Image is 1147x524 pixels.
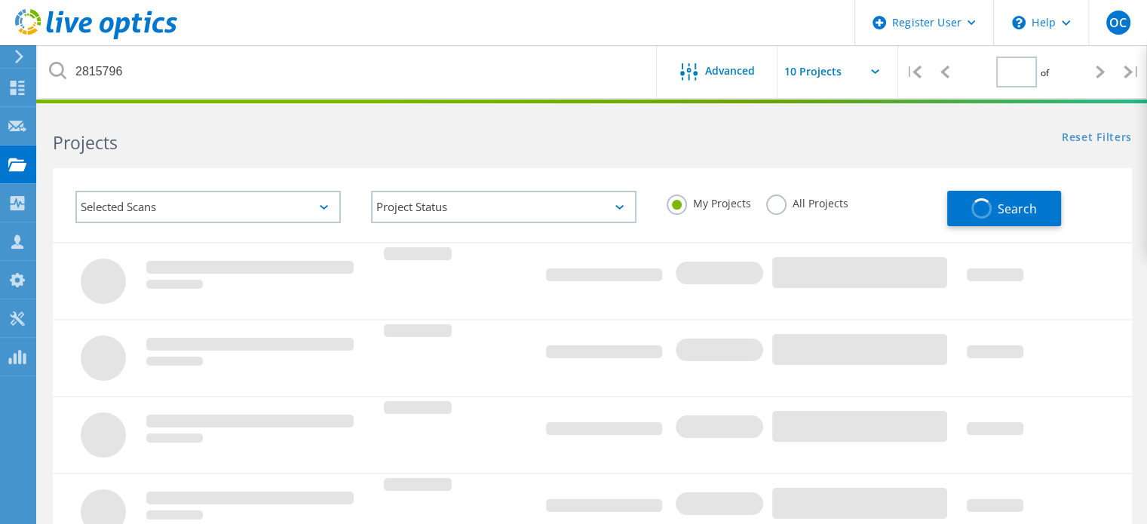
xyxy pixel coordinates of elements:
label: All Projects [766,195,848,209]
div: | [898,45,929,99]
a: Live Optics Dashboard [15,32,177,42]
a: Reset Filters [1062,132,1132,145]
span: of [1041,66,1049,79]
span: OC [1109,17,1127,29]
b: Projects [53,130,118,155]
button: Search [947,191,1061,226]
span: Search [998,201,1037,217]
input: Search projects by name, owner, ID, company, etc [38,45,658,98]
div: Project Status [371,191,636,223]
div: Selected Scans [75,191,341,223]
svg: \n [1012,16,1026,29]
label: My Projects [667,195,751,209]
div: | [1116,45,1147,99]
span: Advanced [705,66,755,76]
